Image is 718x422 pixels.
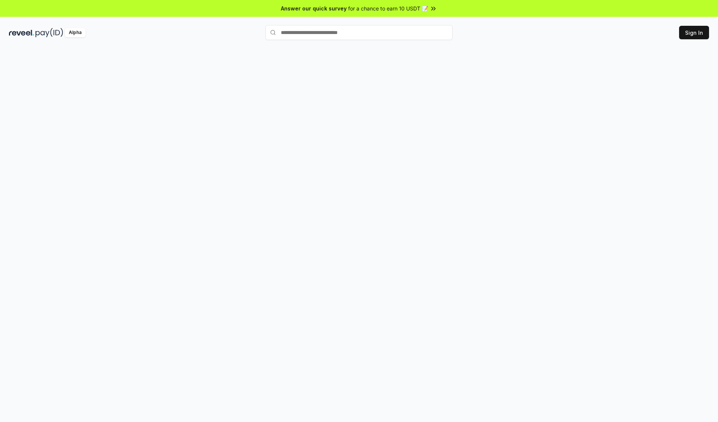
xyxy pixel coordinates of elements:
img: pay_id [36,28,63,37]
span: Answer our quick survey [281,4,347,12]
div: Alpha [65,28,86,37]
img: reveel_dark [9,28,34,37]
button: Sign In [679,26,709,39]
span: for a chance to earn 10 USDT 📝 [348,4,428,12]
